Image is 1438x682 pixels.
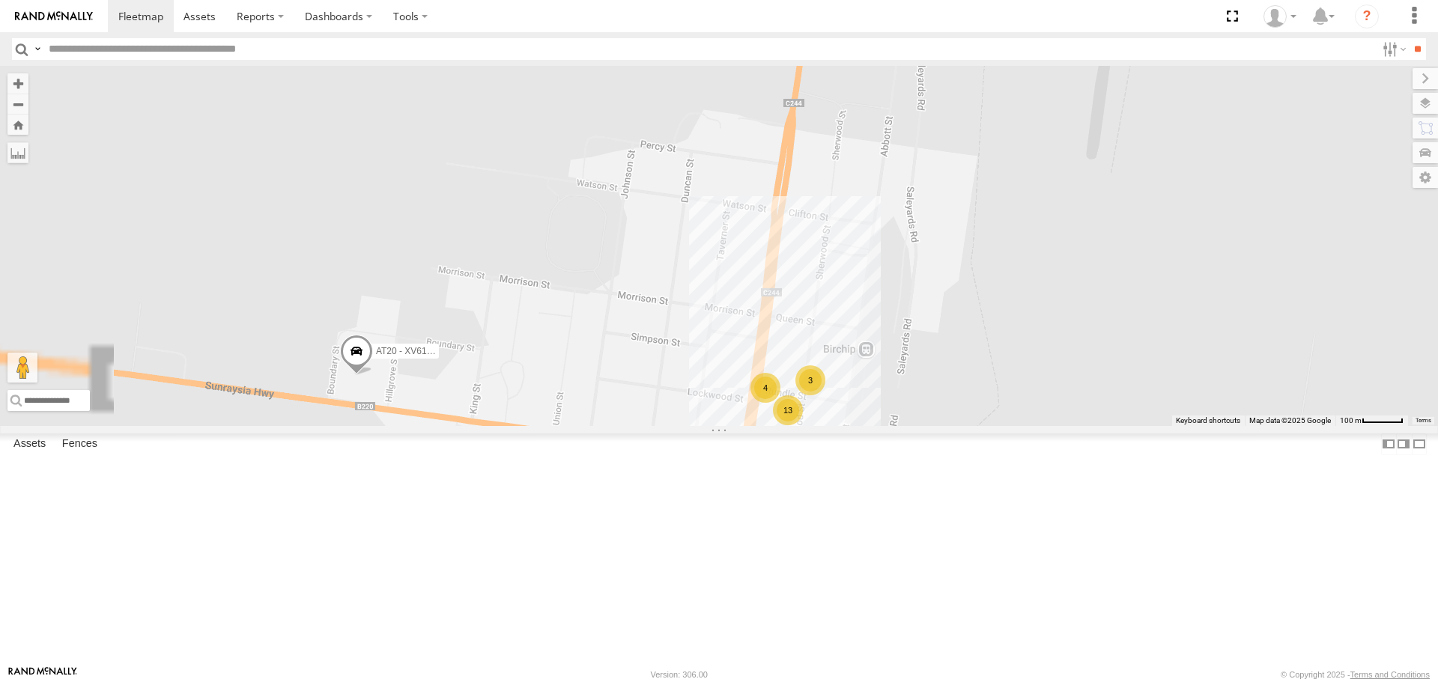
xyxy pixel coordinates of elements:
[7,353,37,383] button: Drag Pegman onto the map to open Street View
[1413,167,1438,188] label: Map Settings
[7,94,28,115] button: Zoom out
[1355,4,1379,28] i: ?
[1396,433,1411,455] label: Dock Summary Table to the Right
[1281,670,1430,679] div: © Copyright 2025 -
[1249,416,1331,424] span: Map data ©2025 Google
[55,434,105,455] label: Fences
[1350,670,1430,679] a: Terms and Conditions
[15,11,93,22] img: rand-logo.svg
[1412,433,1427,455] label: Hide Summary Table
[8,667,77,682] a: Visit our Website
[31,38,43,60] label: Search Query
[773,395,803,425] div: 13
[1176,415,1240,426] button: Keyboard shortcuts
[1416,417,1431,423] a: Terms (opens in new tab)
[1381,433,1396,455] label: Dock Summary Table to the Left
[1377,38,1409,60] label: Search Filter Options
[750,373,780,403] div: 4
[795,365,825,395] div: 3
[7,73,28,94] button: Zoom in
[6,434,53,455] label: Assets
[376,346,437,356] span: AT20 - XV61JN
[1258,5,1302,28] div: Adam Falloon
[651,670,708,679] div: Version: 306.00
[7,142,28,163] label: Measure
[1335,415,1408,426] button: Map scale: 100 m per 52 pixels
[7,115,28,135] button: Zoom Home
[1340,416,1362,424] span: 100 m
